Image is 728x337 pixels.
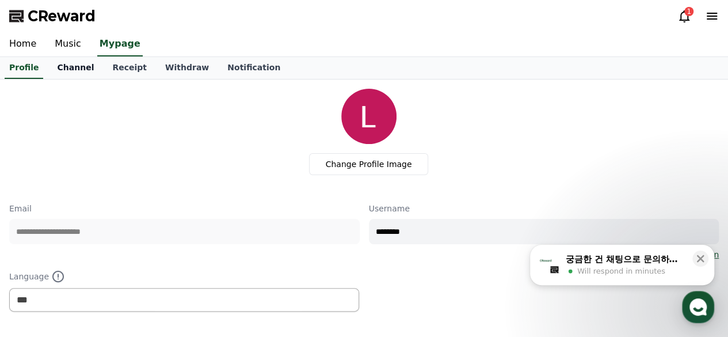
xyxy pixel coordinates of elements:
[148,241,221,270] a: Settings
[9,270,360,283] p: Language
[684,7,693,16] div: 1
[309,153,429,175] label: Change Profile Image
[97,32,143,56] a: Mypage
[45,32,90,56] a: Music
[96,259,129,268] span: Messages
[3,241,76,270] a: Home
[218,57,289,79] a: Notification
[76,241,148,270] a: Messages
[28,7,96,25] span: CReward
[156,57,218,79] a: Withdraw
[341,89,397,144] img: profile_image
[29,259,49,268] span: Home
[5,57,43,79] a: Profile
[170,259,199,268] span: Settings
[103,57,156,79] a: Receipt
[9,203,360,214] p: Email
[48,57,103,79] a: Channel
[677,9,691,23] a: 1
[369,203,719,214] p: Username
[9,7,96,25] a: CReward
